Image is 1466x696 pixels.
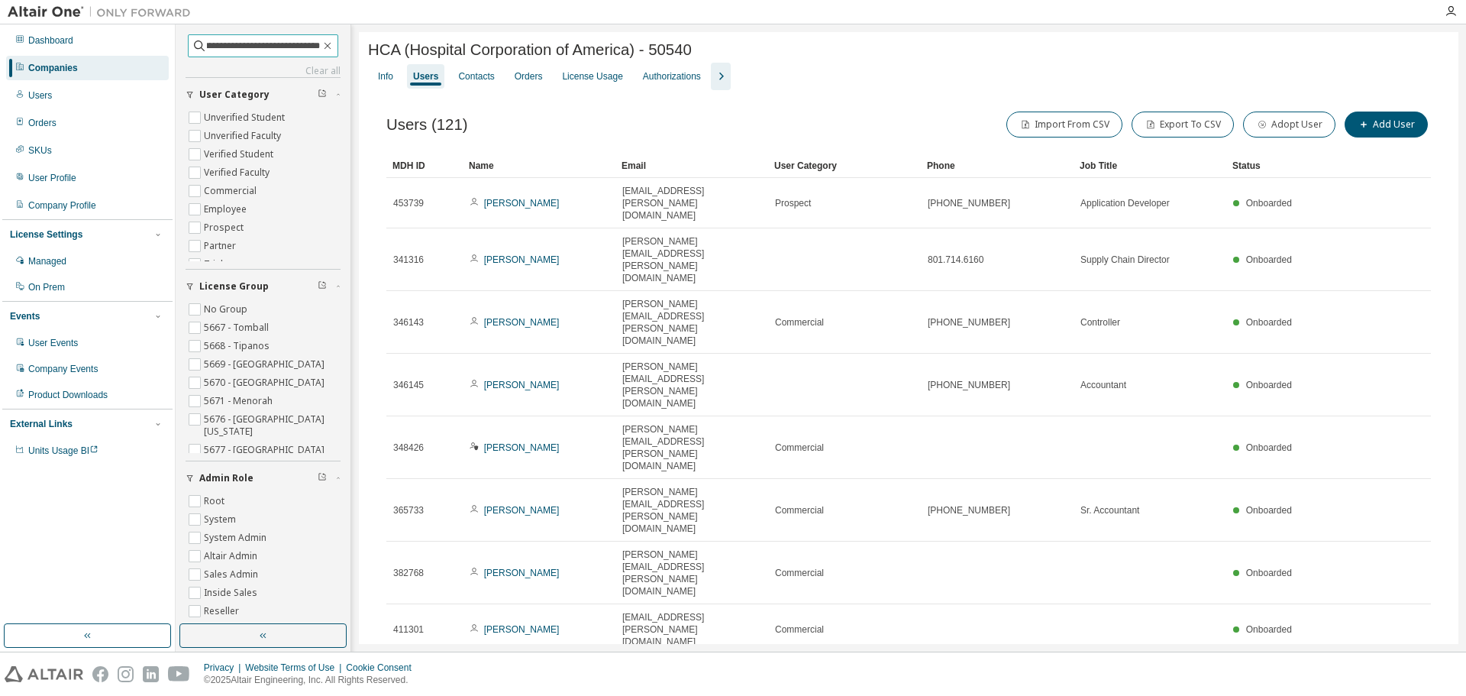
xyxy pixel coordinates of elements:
label: Partner [204,237,239,255]
span: 382768 [393,567,424,579]
div: MDH ID [392,154,457,178]
span: 346145 [393,379,424,391]
div: Phone [927,154,1067,178]
img: linkedin.svg [143,666,159,682]
label: 5676 - [GEOGRAPHIC_DATA][US_STATE] [204,410,341,441]
label: System Admin [204,529,270,547]
a: [PERSON_NAME] [484,317,560,328]
img: altair_logo.svg [5,666,83,682]
div: Company Profile [28,199,96,212]
button: User Category [186,78,341,112]
span: Prospect [775,197,811,209]
label: 5670 - [GEOGRAPHIC_DATA] [204,374,328,392]
span: [PERSON_NAME][EMAIL_ADDRESS][PERSON_NAME][DOMAIN_NAME] [622,361,761,410]
span: Application Developer [1080,197,1170,209]
div: SKUs [28,144,52,157]
span: Commercial [775,504,824,516]
span: [EMAIL_ADDRESS][PERSON_NAME][DOMAIN_NAME] [622,185,761,222]
span: Clear filter [318,472,327,484]
span: [PERSON_NAME][EMAIL_ADDRESS][PERSON_NAME][DOMAIN_NAME] [622,298,761,347]
label: 5671 - Menorah [204,392,276,410]
span: Onboarded [1246,505,1292,516]
div: Orders [28,117,57,129]
span: Onboarded [1246,317,1292,328]
button: Import From CSV [1006,112,1122,138]
span: Onboarded [1246,198,1292,209]
div: Name [469,154,609,178]
span: 801.714.6160 [928,254,983,266]
span: Onboarded [1246,442,1292,453]
button: Export To CSV [1132,112,1234,138]
span: [EMAIL_ADDRESS][PERSON_NAME][DOMAIN_NAME] [622,611,761,648]
label: No Group [204,300,250,319]
span: Onboarded [1246,624,1292,635]
label: Sales Admin [204,565,261,584]
div: Status [1232,154,1339,178]
span: Accountant [1080,379,1126,391]
span: Onboarded [1246,568,1292,578]
div: Orders [515,70,543,83]
label: Verified Student [204,145,276,163]
span: [PHONE_NUMBER] [928,316,1010,329]
a: [PERSON_NAME] [484,442,560,453]
div: User Events [28,337,78,349]
span: Supply Chain Director [1080,254,1170,266]
label: System [204,510,239,529]
div: Events [10,310,40,322]
label: 5668 - Tipanos [204,337,273,355]
span: Users (121) [386,116,468,134]
div: Users [28,89,52,102]
button: Adopt User [1243,112,1335,138]
label: Root [204,492,228,510]
div: Contacts [458,70,494,83]
label: Unverified Faculty [204,127,284,145]
span: Units Usage BI [28,445,98,456]
span: Commercial [775,316,824,329]
span: 453739 [393,197,424,209]
span: [PERSON_NAME][EMAIL_ADDRESS][PERSON_NAME][DOMAIN_NAME] [622,486,761,535]
label: 5677 - [GEOGRAPHIC_DATA] [204,441,328,459]
span: Admin Role [199,472,253,484]
label: Altair Admin [204,547,260,565]
img: facebook.svg [92,666,108,682]
span: [PERSON_NAME][EMAIL_ADDRESS][PERSON_NAME][DOMAIN_NAME] [622,549,761,597]
span: [PHONE_NUMBER] [928,504,1010,516]
span: Sr. Accountant [1080,504,1139,516]
span: Commercial [775,567,824,579]
div: Users [413,70,438,83]
div: Dashboard [28,34,73,47]
div: Privacy [204,662,245,674]
span: Controller [1080,316,1120,329]
div: External Links [10,418,73,430]
p: © 2025 Altair Engineering, Inc. All Rights Reserved. [204,674,421,687]
span: Onboarded [1246,380,1292,390]
a: [PERSON_NAME] [484,380,560,390]
img: instagram.svg [118,666,134,682]
span: 411301 [393,623,424,636]
div: Cookie Consent [346,662,420,674]
span: Onboarded [1246,254,1292,265]
div: Website Terms of Use [245,662,346,674]
label: Prospect [204,219,247,237]
span: 348426 [393,442,424,454]
label: Reseller [204,602,242,620]
label: Employee [204,200,250,219]
a: [PERSON_NAME] [484,624,560,635]
button: Add User [1345,112,1428,138]
label: User [204,620,228,639]
button: License Group [186,270,341,303]
button: Admin Role [186,461,341,495]
label: 5669 - [GEOGRAPHIC_DATA] [204,355,328,374]
label: Trial [204,255,226,274]
span: Clear filter [318,280,327,293]
div: Job Title [1080,154,1220,178]
div: Company Events [28,363,98,375]
img: Altair One [8,5,199,20]
span: [PHONE_NUMBER] [928,379,1010,391]
span: Clear filter [318,89,327,101]
div: Companies [28,62,78,74]
div: On Prem [28,281,65,293]
span: 346143 [393,316,424,329]
div: User Profile [28,172,76,184]
span: HCA (Hospital Corporation of America) - 50540 [368,41,692,59]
